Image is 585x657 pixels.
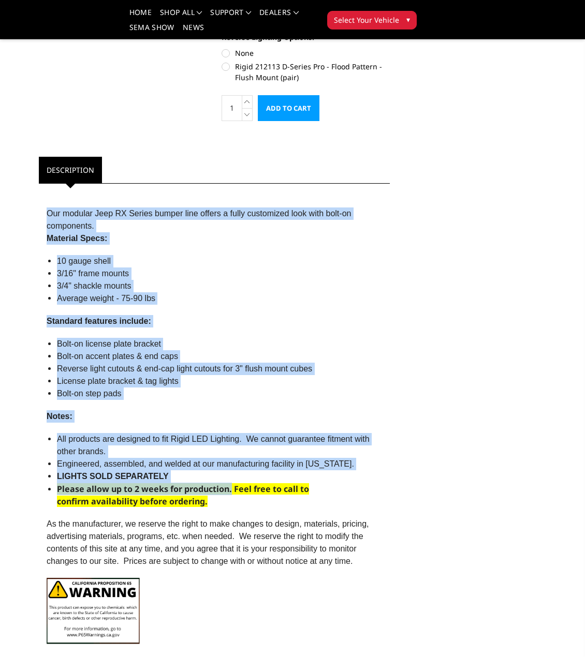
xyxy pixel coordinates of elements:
strong: Please allow up to 2 weeks for production. Feel free to call to confirm availability before order... [57,483,309,507]
span: Average weight - 75-90 lbs [57,294,155,303]
span: Reverse light cutouts & end-cap light cutouts for 3" flush mount cubes [57,364,312,373]
input: Add to Cart [258,95,319,121]
button: Select Your Vehicle [327,11,417,29]
span: 10 gauge shell [57,257,111,265]
span: Our modular Jeep RX Series bumper line offers a fully customized look with bolt-on components. [47,209,351,230]
strong: Standard features include: [47,317,151,325]
a: Dealers [259,9,299,24]
strong: Notes: [47,412,72,421]
iframe: Chat Widget [533,607,585,657]
a: Support [210,9,251,24]
a: News [183,24,204,39]
a: SEMA Show [129,24,174,39]
span: 3/16" frame mounts [57,269,129,278]
label: None [222,48,390,58]
span: As the manufacturer, we reserve the right to make changes to design, materials, pricing, advertis... [47,519,369,565]
span: Bolt-on step pads [57,389,122,398]
span: All products are designed to fit Rigid LED Lighting. We cannot guarantee fitment with other brands. [57,435,370,456]
strong: Material Specs: [47,234,107,243]
a: Home [129,9,152,24]
span: ▾ [406,14,410,25]
span: License plate bracket & tag lights [57,377,179,385]
span: Engineered, assembled, and welded at our manufacturing facility in [US_STATE]. [57,459,354,468]
a: shop all [160,9,202,24]
label: Rigid 212113 D-Series Pro - Flood Pattern - Flush Mount (pair) [222,61,390,83]
span: Bolt-on accent plates & end caps [57,352,178,361]
span: 3/4" shackle mounts [57,281,131,290]
strong: LIGHTS SOLD SEPARATELY [57,472,169,481]
span: Bolt-on license plate bracket [57,339,161,348]
a: Description [39,157,102,183]
span: Select Your Vehicle [334,14,399,25]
